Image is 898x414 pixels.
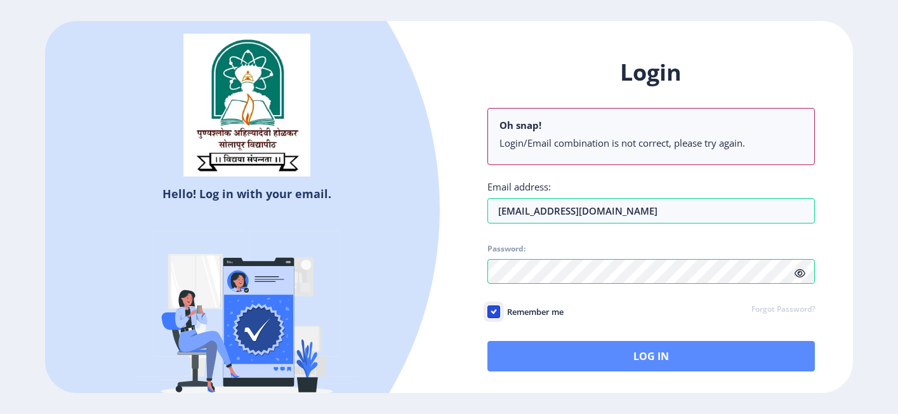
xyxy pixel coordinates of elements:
[499,119,541,131] b: Oh snap!
[500,304,564,319] span: Remember me
[487,198,815,224] input: Email address
[499,137,803,149] li: Login/Email combination is not correct, please try again.
[487,341,815,371] button: Log In
[487,244,525,254] label: Password:
[487,57,815,88] h1: Login
[487,180,551,193] label: Email address:
[183,34,310,177] img: sulogo.png
[751,304,815,316] a: Forgot Password?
